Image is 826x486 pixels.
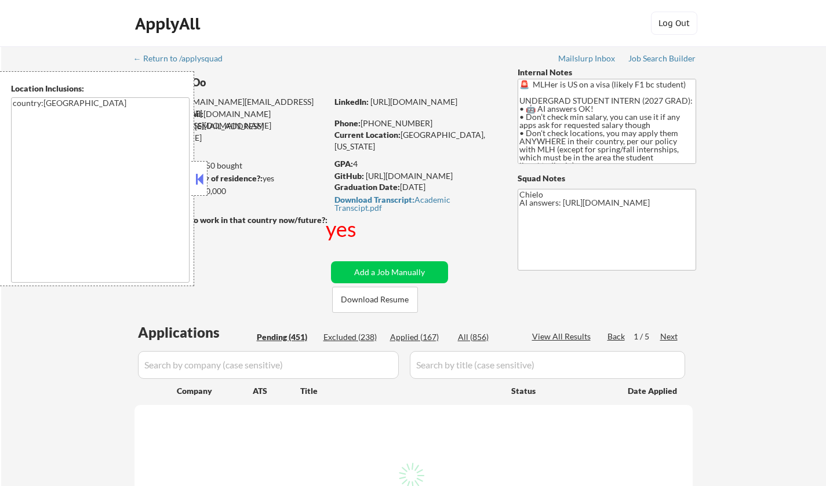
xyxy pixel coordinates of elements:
input: Search by company (case sensitive) [138,351,399,379]
strong: GPA: [334,159,353,169]
div: ATS [253,385,300,397]
div: [DOMAIN_NAME][EMAIL_ADDRESS][DOMAIN_NAME] [135,108,327,131]
div: ApplyAll [135,14,203,34]
div: Job Search Builder [628,54,696,63]
a: [URL][DOMAIN_NAME] [370,97,457,107]
div: Pending (451) [257,331,315,343]
a: [URL][DOMAIN_NAME] [366,171,453,181]
strong: Download Transcript: [334,195,414,204]
a: ← Return to /applysquad [133,54,234,65]
div: yes [134,173,323,184]
a: Mailslurp Inbox [558,54,616,65]
button: Log Out [651,12,697,35]
div: Academic Transcipt.pdf [334,196,496,212]
div: [DOMAIN_NAME][EMAIL_ADDRESS][DOMAIN_NAME] [135,96,327,119]
a: Download Transcript:Academic Transcipt.pdf [334,195,496,212]
a: Job Search Builder [628,54,696,65]
div: View All Results [532,331,594,342]
div: Squad Notes [518,173,696,184]
div: Title [300,385,500,397]
div: Internal Notes [518,67,696,78]
strong: LinkedIn: [334,97,369,107]
strong: Current Location: [334,130,401,140]
div: Excluded (238) [323,331,381,343]
div: All (856) [458,331,516,343]
button: Download Resume [332,287,418,313]
div: Applied (167) [390,331,448,343]
div: 167 sent / 250 bought [134,160,327,171]
strong: Phone: [334,118,361,128]
div: 1 / 5 [634,331,660,342]
div: Applications [138,326,253,339]
div: 4 [334,158,500,170]
div: [PHONE_NUMBER] [334,118,498,129]
div: $70,000 [134,185,327,197]
div: Status [511,380,611,401]
div: Date Applied [628,385,679,397]
strong: GitHub: [334,171,364,181]
div: ← Return to /applysquad [133,54,234,63]
strong: Will need Visa to work in that country now/future?: [134,215,328,225]
div: Next [660,331,679,342]
div: Company [177,385,253,397]
div: [GEOGRAPHIC_DATA], [US_STATE] [334,129,498,152]
div: Back [607,331,626,342]
div: Mailslurp Inbox [558,54,616,63]
strong: Graduation Date: [334,182,400,192]
button: Add a Job Manually [331,261,448,283]
div: AungNanda Oo [134,75,373,90]
div: yes [326,214,359,243]
div: Location Inclusions: [11,83,190,94]
input: Search by title (case sensitive) [410,351,685,379]
div: [EMAIL_ADDRESS][DOMAIN_NAME] [134,120,327,143]
div: [DATE] [334,181,498,193]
